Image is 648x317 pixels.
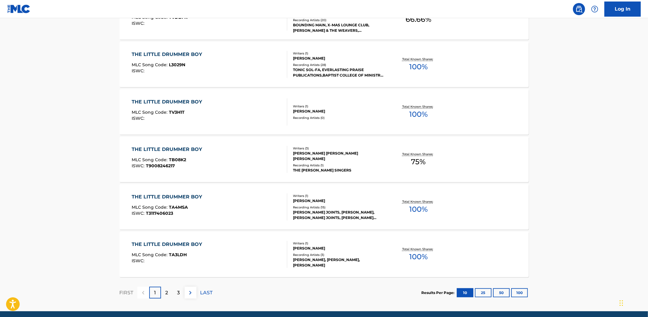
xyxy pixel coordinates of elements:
iframe: Chat Widget [618,288,648,317]
span: MLC Song Code : [132,62,169,67]
div: [PERSON_NAME] [PERSON_NAME] [PERSON_NAME] [293,151,384,162]
div: THE LITTLE DRUMMER BOY [132,98,205,106]
a: THE LITTLE DRUMMER BOYMLC Song Code:TB08K2ISWC:T9008246217Writers (3)[PERSON_NAME] [PERSON_NAME] ... [120,137,529,182]
img: MLC Logo [7,5,31,13]
div: Writers ( 1 ) [293,194,384,198]
span: 100 % [409,251,428,262]
div: [PERSON_NAME], [PERSON_NAME], [PERSON_NAME] [293,257,384,268]
span: ISWC : [132,258,146,263]
p: Total Known Shares: [402,199,435,204]
div: Writers ( 3 ) [293,146,384,151]
div: Recording Artists ( 28 ) [293,63,384,67]
span: TV3H1T [169,109,185,115]
p: Total Known Shares: [402,57,435,61]
span: MLC Song Code : [132,252,169,257]
span: MLC Song Code : [132,109,169,115]
span: ISWC : [132,68,146,74]
a: Public Search [573,3,585,15]
p: 1 [154,289,156,296]
button: 100 [511,288,528,297]
div: Writers ( 1 ) [293,51,384,56]
div: Recording Artists ( 1 ) [293,163,384,168]
span: ISWC : [132,116,146,121]
span: TA4MSA [169,204,188,210]
div: THE LITTLE DRUMMER BOY [132,193,205,201]
div: THE [PERSON_NAME] SINGERS [293,168,384,173]
p: 3 [177,289,180,296]
span: TB08K2 [169,157,186,162]
div: [PERSON_NAME] [293,246,384,251]
p: LAST [200,289,213,296]
p: Total Known Shares: [402,104,435,109]
span: T9008246217 [146,163,175,168]
p: FIRST [120,289,133,296]
span: ISWC : [132,211,146,216]
img: help [591,5,598,13]
p: Total Known Shares: [402,247,435,251]
div: [PERSON_NAME] [293,109,384,114]
div: Recording Artists ( 20 ) [293,18,384,22]
div: [PERSON_NAME] [293,198,384,204]
button: 10 [457,288,473,297]
div: [PERSON_NAME] JOINTS, [PERSON_NAME], [PERSON_NAME] JOINTS, [PERSON_NAME] JOINTS [293,210,384,221]
div: Writers ( 1 ) [293,104,384,109]
span: L3029N [169,62,185,67]
div: BOUNDING MAIN, X-MAS LOUNGE CLUB, [PERSON_NAME] & THE WEAVERS, [PERSON_NAME] & THE WEAVERS, X-MAS... [293,22,384,33]
span: 75 % [411,156,426,167]
span: 66.66 % [406,14,431,25]
div: Recording Artists ( 0 ) [293,116,384,120]
div: [PERSON_NAME] [293,56,384,61]
div: Writers ( 1 ) [293,241,384,246]
button: 25 [475,288,492,297]
span: TA3LDH [169,252,187,257]
div: TONIC SOL-FA, EVERLASTING PRAISE PUBLICATIONS,BAPTIST COLLEGE OF MINISTRY CONCERT CHORALE, TONIC ... [293,67,384,78]
p: 2 [166,289,168,296]
span: MLC Song Code : [132,157,169,162]
img: search [575,5,583,13]
div: Recording Artists ( 15 ) [293,205,384,210]
a: THE LITTLE DRUMMER BOYMLC Song Code:TA3LDHISWC:Writers (1)[PERSON_NAME]Recording Artists (3)[PERS... [120,232,529,277]
a: Log In [604,2,641,17]
button: 50 [493,288,510,297]
div: Help [589,3,601,15]
span: ISWC : [132,163,146,168]
span: 100 % [409,109,428,120]
a: THE LITTLE DRUMMER BOYMLC Song Code:TA4MSAISWC:T3117406023Writers (1)[PERSON_NAME]Recording Artis... [120,184,529,230]
span: ISWC : [132,21,146,26]
div: Drag [620,294,623,312]
span: T3117406023 [146,211,173,216]
p: Results Per Page: [422,290,456,296]
div: THE LITTLE DRUMMER BOY [132,146,205,153]
span: 100 % [409,204,428,215]
div: THE LITTLE DRUMMER BOY [132,51,205,58]
a: THE LITTLE DRUMMER BOYMLC Song Code:L3029NISWC:Writers (1)[PERSON_NAME]Recording Artists (28)TONI... [120,42,529,87]
span: 100 % [409,61,428,72]
div: THE LITTLE DRUMMER BOY [132,241,205,248]
p: Total Known Shares: [402,152,435,156]
a: THE LITTLE DRUMMER BOYMLC Song Code:TV3H1TISWC:Writers (1)[PERSON_NAME]Recording Artists (0)Total... [120,89,529,135]
span: MLC Song Code : [132,204,169,210]
div: Recording Artists ( 3 ) [293,253,384,257]
img: right [187,289,194,296]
